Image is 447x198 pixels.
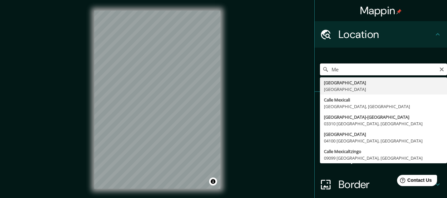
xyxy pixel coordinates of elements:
div: [GEOGRAPHIC_DATA] [324,131,443,138]
h4: Location [338,28,434,41]
div: Border [315,171,447,198]
h4: Border [338,178,434,191]
div: Location [315,21,447,48]
div: [GEOGRAPHIC_DATA] [324,86,443,93]
button: Clear [439,66,444,72]
div: [GEOGRAPHIC_DATA], [GEOGRAPHIC_DATA] [324,103,443,110]
div: Calle Mexicali [324,97,443,103]
div: [GEOGRAPHIC_DATA]-[GEOGRAPHIC_DATA] [324,114,443,120]
iframe: Help widget launcher [388,172,440,191]
canvas: Map [94,11,220,189]
div: Pins [315,92,447,118]
input: Pick your city or area [320,63,447,75]
div: Calle Mexicaltzingo [324,148,443,155]
img: pin-icon.png [396,9,402,14]
h4: Layout [338,151,434,165]
h4: Mappin [360,4,402,17]
div: 09099 [GEOGRAPHIC_DATA], [GEOGRAPHIC_DATA] [324,155,443,161]
div: 04100 [GEOGRAPHIC_DATA], [GEOGRAPHIC_DATA] [324,138,443,144]
button: Toggle attribution [209,178,217,185]
div: Layout [315,145,447,171]
div: [GEOGRAPHIC_DATA] [324,79,443,86]
div: Style [315,118,447,145]
div: 03310 [GEOGRAPHIC_DATA], [GEOGRAPHIC_DATA] [324,120,443,127]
